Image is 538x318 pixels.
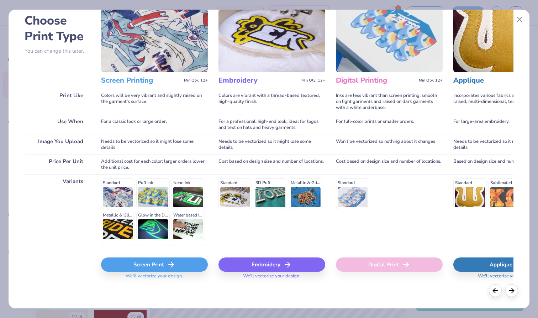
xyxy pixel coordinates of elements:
div: Print Like [25,89,90,115]
button: Close [513,13,527,26]
span: We'll vectorize your design. [475,273,538,283]
span: We'll vectorize your design. [240,273,303,283]
div: For a classic look or large order. [101,115,208,135]
div: Cost based on design size and number of locations. [218,155,325,174]
h3: Digital Printing [336,76,416,85]
div: Digital Print [336,257,443,272]
div: Variants [25,174,90,245]
div: For a professional, high-end look; ideal for logos and text on hats and heavy garments. [218,115,325,135]
div: Additional cost for each color; larger orders lower the unit price. [101,155,208,174]
span: We'll vectorize your design. [123,273,186,283]
div: Won't be vectorized so nothing about it changes [336,135,443,155]
h2: Choose Print Type [25,13,90,44]
div: Use When [25,115,90,135]
h3: Embroidery [218,76,299,85]
div: Colors are vibrant with a thread-based textured, high-quality finish. [218,89,325,115]
div: Cost based on design size and number of locations. [336,155,443,174]
div: Image You Upload [25,135,90,155]
p: You can change this later. [25,48,90,54]
div: Embroidery [218,257,325,272]
div: Price Per Unit [25,155,90,174]
div: Colors will be very vibrant and slightly raised on the garment's surface. [101,89,208,115]
span: Min Qty: 12+ [419,78,443,83]
span: Min Qty: 12+ [301,78,325,83]
div: Inks are less vibrant than screen printing; smooth on light garments and raised on dark garments ... [336,89,443,115]
div: Needs to be vectorized so it might lose some details [101,135,208,155]
div: Screen Print [101,257,208,272]
div: Needs to be vectorized so it might lose some details [218,135,325,155]
span: Min Qty: 12+ [184,78,208,83]
h3: Screen Printing [101,76,181,85]
div: For full-color prints or smaller orders. [336,115,443,135]
h3: Applique [453,76,533,85]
